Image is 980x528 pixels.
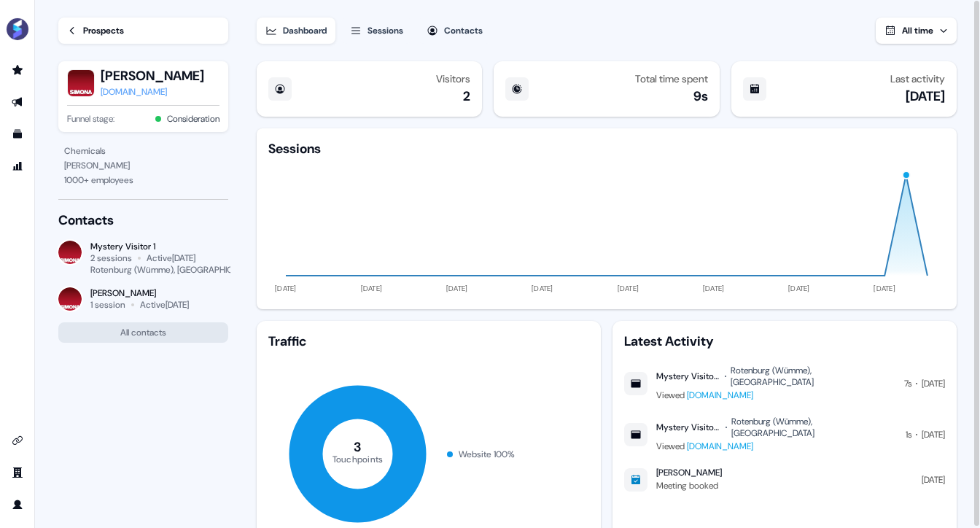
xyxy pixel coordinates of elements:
tspan: [DATE] [275,284,297,293]
tspan: [DATE] [874,284,896,293]
div: Contacts [444,23,483,38]
div: Traffic [268,333,589,350]
tspan: 3 [354,438,362,456]
div: Contacts [58,211,228,229]
div: Rotenburg (Wümme), [GEOGRAPHIC_DATA] [731,416,897,439]
div: [DATE] [922,427,945,442]
div: 9s [693,88,708,105]
div: Total time spent [635,73,708,85]
button: [PERSON_NAME] [101,67,204,85]
a: Go to integrations [6,429,29,452]
div: Active [DATE] [140,299,189,311]
div: 2 [463,88,470,105]
a: Go to profile [6,493,29,516]
a: Go to prospects [6,58,29,82]
div: Rotenburg (Wümme), [GEOGRAPHIC_DATA] [90,264,261,276]
div: Mystery Visitor 1 [90,241,228,252]
button: Sessions [341,18,412,44]
div: [PERSON_NAME] [656,467,722,478]
div: Rotenburg (Wümme), [GEOGRAPHIC_DATA] [731,365,895,388]
div: [PERSON_NAME] [90,287,189,299]
div: Last activity [890,73,945,85]
button: All time [876,18,957,44]
div: 1000 + employees [64,173,222,187]
div: 1 session [90,299,125,311]
div: [DATE] [906,88,945,105]
div: 1s [906,427,911,442]
button: All contacts [58,322,228,343]
tspan: [DATE] [532,284,553,293]
div: Viewed [656,439,897,454]
a: Prospects [58,18,228,44]
a: Go to outbound experience [6,90,29,114]
tspan: [DATE] [446,284,468,293]
div: Dashboard [283,23,327,38]
button: Consideration [167,112,219,126]
div: [DATE] [922,473,945,487]
div: Active [DATE] [147,252,195,264]
div: Meeting booked [656,478,722,493]
tspan: [DATE] [788,284,810,293]
button: Contacts [418,18,491,44]
a: [DOMAIN_NAME] [687,440,753,452]
div: Chemicals [64,144,222,158]
button: Dashboard [257,18,335,44]
div: 2 sessions [90,252,132,264]
div: Website 100 % [459,447,515,462]
a: Go to attribution [6,155,29,178]
div: [PERSON_NAME] [64,158,222,173]
span: All time [902,25,933,36]
a: [DOMAIN_NAME] [687,389,753,401]
a: Go to templates [6,123,29,146]
tspan: [DATE] [703,284,725,293]
tspan: [DATE] [361,284,383,293]
div: Sessions [367,23,403,38]
div: 7s [904,376,911,391]
tspan: [DATE] [618,284,639,293]
span: Funnel stage: [67,112,114,126]
div: Visitors [436,73,470,85]
div: [DATE] [922,376,945,391]
a: Go to team [6,461,29,484]
tspan: Touchpoints [332,453,384,465]
div: Viewed [656,388,895,403]
div: Mystery Visitor 1 [656,370,720,382]
div: Latest Activity [624,333,945,350]
div: Prospects [83,23,124,38]
div: Mystery Visitor 1 [656,422,721,433]
a: [DOMAIN_NAME] [101,85,204,99]
div: Sessions [268,140,321,158]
